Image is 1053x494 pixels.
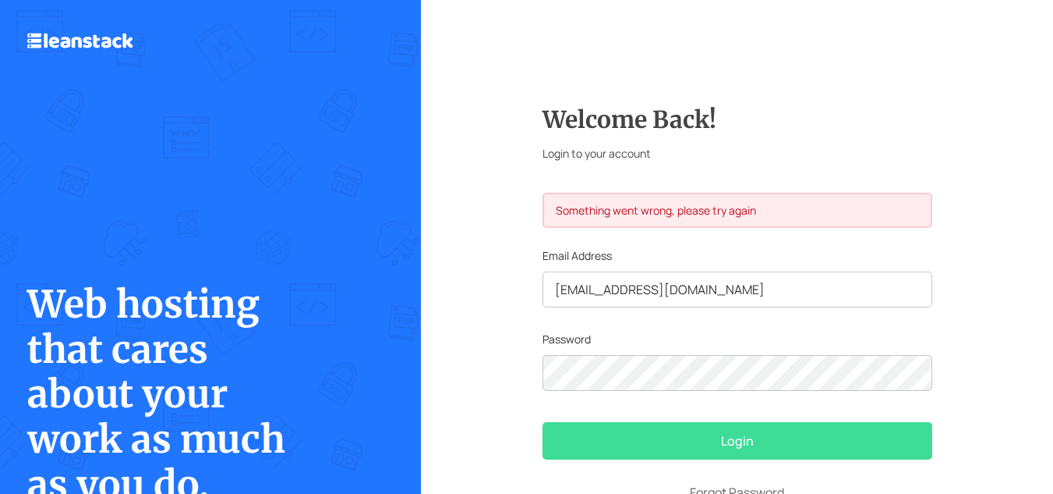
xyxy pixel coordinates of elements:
[542,145,932,162] p: Login to your account
[556,203,756,218] span: Something went wrong, please try again
[542,331,591,347] label: Password
[542,422,932,460] button: Login
[542,247,612,264] label: Email Address
[542,105,932,133] h3: Welcome Back!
